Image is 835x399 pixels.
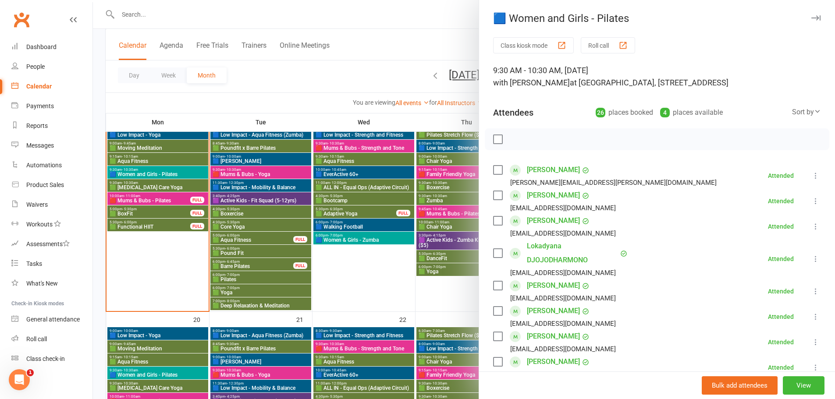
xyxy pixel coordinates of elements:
button: Bulk add attendees [702,376,778,395]
div: Tasks [26,260,42,267]
a: Lokadyana DJOJODHARMONO [527,239,618,267]
span: 1 [27,369,34,376]
a: Tasks [11,254,92,274]
div: General attendance [26,316,80,323]
div: Messages [26,142,54,149]
div: [EMAIL_ADDRESS][DOMAIN_NAME] [510,228,616,239]
div: Attended [768,173,794,179]
div: Payments [26,102,54,109]
div: Dashboard [26,43,57,50]
a: [PERSON_NAME] [527,279,580,293]
div: Product Sales [26,181,64,188]
a: People [11,57,92,77]
div: Attended [768,364,794,371]
div: places available [660,106,723,119]
a: Clubworx [11,9,32,31]
div: 🟦 Women and Girls - Pilates [479,12,835,25]
div: People [26,63,45,70]
div: 4 [660,108,670,117]
div: Attended [768,288,794,294]
a: [PERSON_NAME] [527,163,580,177]
div: Attended [768,198,794,204]
a: [PERSON_NAME] [527,304,580,318]
div: Assessments [26,240,70,247]
a: Dashboard [11,37,92,57]
button: View [783,376,824,395]
a: [PERSON_NAME] [527,355,580,369]
a: Assessments [11,234,92,254]
button: Class kiosk mode [493,37,574,53]
a: [PERSON_NAME] [527,214,580,228]
div: Sort by [792,106,821,118]
div: 9:30 AM - 10:30 AM, [DATE] [493,64,821,89]
a: Reports [11,116,92,136]
div: Class check-in [26,355,65,362]
div: Attendees [493,106,533,119]
div: Attended [768,256,794,262]
div: What's New [26,280,58,287]
a: Class kiosk mode [11,349,92,369]
a: Workouts [11,215,92,234]
iframe: Intercom live chat [9,369,30,390]
span: with [PERSON_NAME] [493,78,570,87]
a: Payments [11,96,92,116]
div: Workouts [26,221,53,228]
a: General attendance kiosk mode [11,310,92,329]
div: [EMAIL_ADDRESS][DOMAIN_NAME] [510,202,616,214]
div: [EMAIL_ADDRESS][DOMAIN_NAME] [510,267,616,279]
div: [EMAIL_ADDRESS][DOMAIN_NAME] [510,343,616,355]
div: [EMAIL_ADDRESS][DOMAIN_NAME] [510,293,616,304]
a: Calendar [11,77,92,96]
button: Roll call [581,37,635,53]
div: Calendar [26,83,52,90]
a: What's New [11,274,92,293]
div: Roll call [26,335,47,343]
div: Attended [768,314,794,320]
a: Waivers [11,195,92,215]
a: [PERSON_NAME] [527,188,580,202]
div: Attended [768,223,794,230]
div: 26 [596,108,605,117]
div: [EMAIL_ADDRESS][DOMAIN_NAME] [510,318,616,329]
span: at [GEOGRAPHIC_DATA], [STREET_ADDRESS] [570,78,728,87]
a: Messages [11,136,92,155]
div: Reports [26,122,48,129]
div: Automations [26,162,62,169]
div: Attended [768,339,794,345]
div: Waivers [26,201,48,208]
div: [PERSON_NAME][EMAIL_ADDRESS][PERSON_NAME][DOMAIN_NAME] [510,177,717,188]
a: Product Sales [11,175,92,195]
a: Roll call [11,329,92,349]
a: Automations [11,155,92,175]
div: [EMAIL_ADDRESS][DOMAIN_NAME] [510,369,616,380]
a: [PERSON_NAME] [527,329,580,343]
div: places booked [596,106,653,119]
